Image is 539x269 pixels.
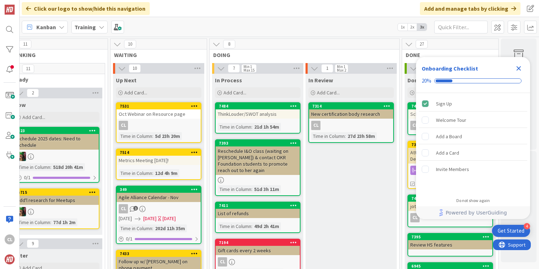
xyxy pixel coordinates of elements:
span: Add Card... [22,114,45,120]
div: Checklist Container [416,57,530,219]
div: 7484 [219,104,300,109]
span: 1 [133,206,138,211]
div: Open Get Started checklist, remaining modules: 4 [492,225,530,237]
div: 77d 1h 2m [51,218,77,226]
div: CL [119,204,128,213]
span: Support [15,1,32,10]
div: 7531Oct Webinar on Resource page [117,103,201,119]
div: 6715 [18,190,99,195]
div: 7395 [411,234,492,239]
div: 7395 [408,234,492,240]
span: : [152,224,153,232]
div: 7484 [216,103,300,109]
div: Reschedule I&O class (waiting on [PERSON_NAME]) & contact OKR Foundation students to promote reac... [216,146,300,175]
div: Do not show again [456,198,490,203]
span: 3x [417,24,427,31]
span: 2x [407,24,417,31]
div: 7194 [219,240,300,245]
span: THINKING [9,51,99,58]
div: 7393 [219,141,300,146]
img: Visit kanbanzone.com [5,5,15,15]
div: Add and manage tabs by clicking [420,2,520,15]
div: Schedule 2025 dates: Need to schedule [15,134,99,150]
div: Invite Members [436,165,469,174]
span: Done [407,77,421,84]
div: CL [408,121,492,130]
div: 349Agile Alliance Calendar - Nov [117,186,201,202]
div: List of refunds [216,209,300,218]
div: Review HS features [408,240,492,249]
div: Time in Column [17,163,50,171]
span: Add Card... [124,89,147,96]
div: 7411List of refunds [216,202,300,218]
div: Gift cards every 2 weeks [216,246,300,255]
span: DONE [406,51,489,58]
div: Add a Card is incomplete. [419,145,527,161]
div: SL [15,152,99,161]
span: [DATE] [119,215,132,222]
div: Invite Members is incomplete. [419,161,527,177]
div: Min 1 [337,65,345,68]
div: CL [5,234,15,244]
div: Agile Alliance Calendar - Nov [117,193,201,202]
span: 11 [22,64,34,73]
div: Onboarding Checklist [422,64,478,73]
div: Add a Board is incomplete. [419,129,527,144]
div: 21d 1h 54m [252,123,281,131]
div: 323 [18,128,99,133]
div: 7194Gift cards every 2 weeks [216,239,300,255]
div: Time in Column [311,132,345,140]
div: Schedule [PERSON_NAME] [408,109,492,119]
div: 7440 [411,104,492,109]
div: Close Checklist [513,63,524,74]
span: Powered by UserGuiding [446,208,507,217]
div: 349 [120,187,201,192]
span: 1 [321,64,333,73]
div: Time in Column [17,218,50,226]
div: Get Started [498,227,524,234]
span: 10 [124,40,136,48]
div: Max 15 [243,68,255,72]
div: 7411 [219,203,300,208]
span: Kanban [36,23,56,31]
div: Time in Column [119,169,152,177]
div: Time in Column [119,224,152,232]
div: Max 2 [337,68,346,72]
div: 0/1 [15,173,99,182]
div: 7394Attend PMI Professional Development Day [DATE]. Booth? [408,141,492,164]
div: CL [218,257,227,267]
span: Up Next [116,77,137,84]
span: Later [14,252,28,259]
div: 6715 [15,189,99,196]
div: 7314 [312,104,393,109]
div: 7484ThinkLouder/SWOT analysis [216,103,300,119]
div: New certification body research [309,109,393,119]
span: [DATE] [143,215,156,222]
span: : [251,222,252,230]
span: Ready [12,76,96,83]
div: Welcome Tour is incomplete. [419,112,527,128]
div: 51d 3h 11m [252,185,281,193]
span: : [251,185,252,193]
div: CL [410,121,420,130]
span: : [152,132,153,140]
div: Metrics Meeting [DATE]! [117,156,201,165]
div: 7393 [216,140,300,146]
span: : [251,123,252,131]
span: Add Card... [224,89,246,96]
div: Click our logo to show/hide this navigation [22,2,150,15]
span: : [50,163,51,171]
div: SL [408,166,492,175]
div: 6945 [411,264,492,269]
div: Min 1 [243,65,252,68]
div: Footer [416,206,530,219]
div: CL [117,204,201,213]
div: 7395Review HS features [408,234,492,249]
span: WAITING [114,51,198,58]
span: 0 / 1 [24,174,31,181]
span: 9 [27,239,39,248]
div: 349 [117,186,201,193]
div: 7440 [408,103,492,109]
div: CL [216,257,300,267]
span: Now [14,101,26,108]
